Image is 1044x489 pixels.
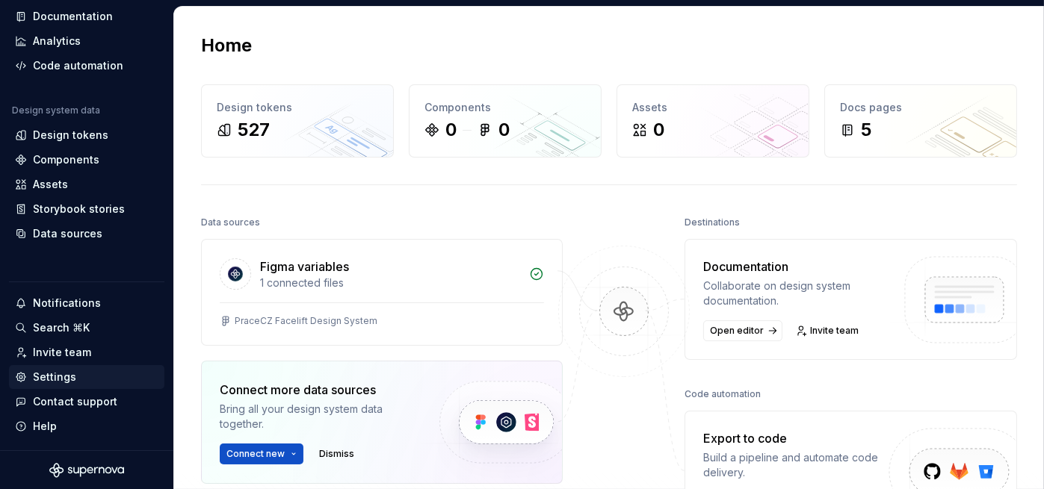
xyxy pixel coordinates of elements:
div: Design system data [12,105,100,116]
div: Documentation [33,9,113,24]
button: Notifications [9,291,164,315]
div: 5 [861,118,871,142]
span: Connect new [226,448,285,460]
a: Docs pages5 [824,84,1017,158]
a: Documentation [9,4,164,28]
a: Invite team [791,320,865,341]
div: Invite team [33,345,91,360]
a: Figma variables1 connected filesPraceCZ Facelift Design System [201,239,563,346]
button: Help [9,414,164,438]
div: 1 connected files [260,275,520,290]
div: Docs pages [840,100,1001,115]
button: Contact support [9,390,164,414]
a: Storybook stories [9,197,164,221]
div: Contact support [33,394,117,409]
a: Analytics [9,29,164,53]
div: 0 [653,118,664,142]
span: Dismiss [319,448,354,460]
div: Connect more data sources [220,381,414,399]
div: Build a pipeline and automate code delivery. [703,450,888,480]
h2: Home [201,34,252,57]
button: Search ⌘K [9,316,164,340]
div: Design tokens [33,128,108,143]
span: Open editor [710,325,764,337]
a: Components00 [409,84,602,158]
a: Data sources [9,222,164,246]
div: Help [33,419,57,434]
div: Components [424,100,586,115]
div: Code automation [685,384,761,405]
a: Invite team [9,340,164,364]
a: Design tokens [9,123,164,147]
div: Design tokens [217,100,378,115]
div: Figma variables [260,258,349,275]
div: Data sources [201,212,260,233]
a: Assets0 [617,84,809,158]
div: Search ⌘K [33,320,90,335]
div: Bring all your design system data together. [220,402,414,432]
div: Collaborate on design system documentation. [703,278,888,308]
div: PraceCZ Facelift Design System [235,315,377,327]
div: Export to code [703,429,888,447]
div: Analytics [33,34,81,49]
div: Destinations [685,212,740,233]
a: Settings [9,365,164,389]
svg: Supernova Logo [49,463,124,478]
div: Data sources [33,226,102,241]
div: Assets [632,100,794,115]
div: Assets [33,177,68,192]
div: Documentation [703,258,888,275]
div: 0 [498,118,510,142]
button: Dismiss [312,443,361,464]
div: Code automation [33,58,123,73]
div: Settings [33,370,76,384]
a: Code automation [9,54,164,78]
button: Connect new [220,443,303,464]
div: 0 [445,118,457,142]
div: Notifications [33,296,101,311]
div: 527 [238,118,270,142]
div: Storybook stories [33,202,125,217]
a: Design tokens527 [201,84,394,158]
a: Components [9,148,164,172]
a: Assets [9,172,164,196]
div: Components [33,152,99,167]
a: Open editor [703,320,782,341]
span: Invite team [810,325,859,337]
